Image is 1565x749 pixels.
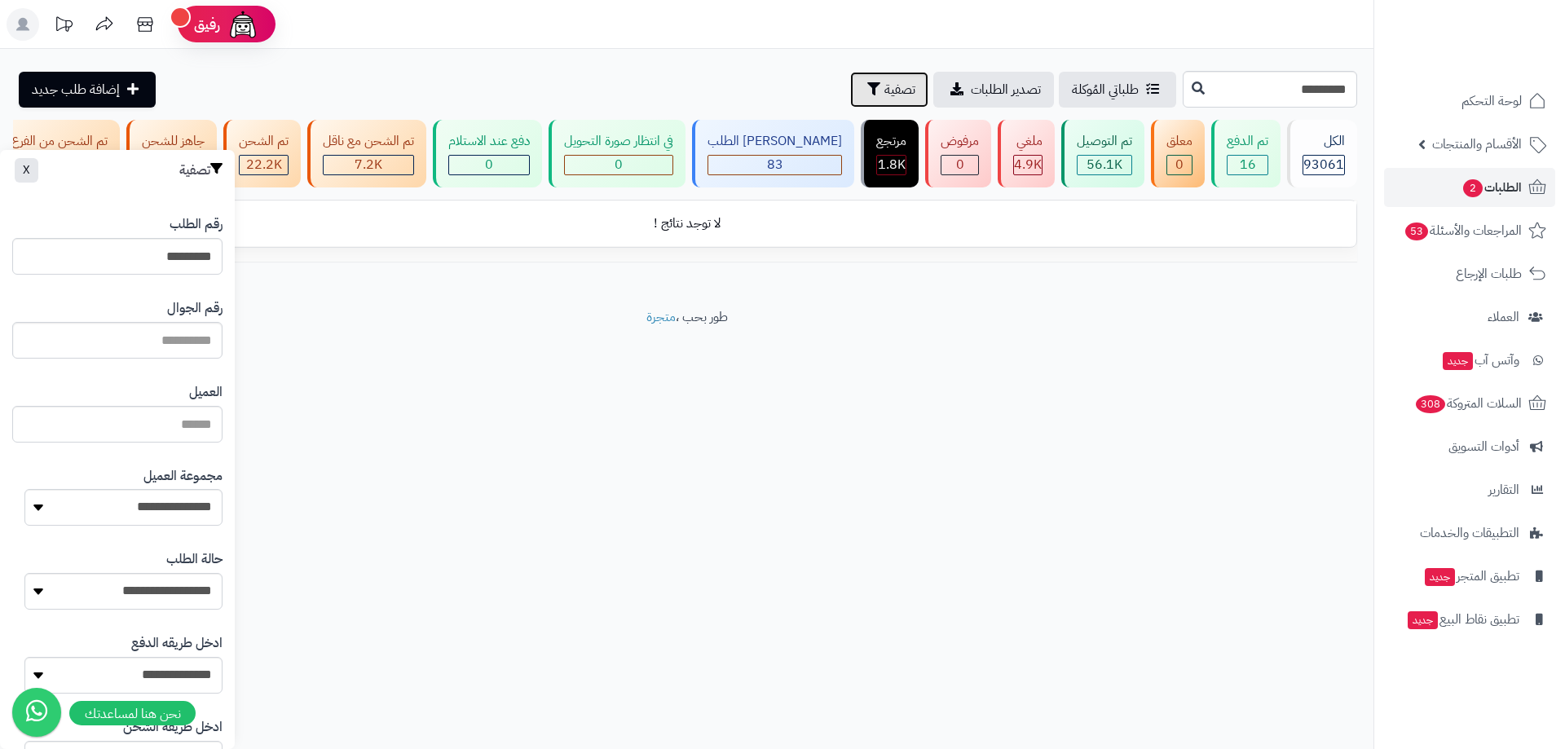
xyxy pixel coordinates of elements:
a: تصدير الطلبات [933,72,1054,108]
img: logo-2.png [1454,37,1550,71]
div: تم الشحن مع ناقل [323,132,414,151]
div: ملغي [1013,132,1043,151]
a: تم التوصيل 56.1K [1058,120,1148,187]
div: 16 [1228,156,1267,174]
span: المراجعات والأسئلة [1404,219,1522,242]
span: تطبيق نقاط البيع [1406,608,1519,631]
div: تم الشحن [239,132,289,151]
span: 16 [1240,155,1256,174]
span: رفيق [194,15,220,34]
a: أدوات التسويق [1384,427,1555,466]
div: 4926 [1014,156,1042,174]
span: الأقسام والمنتجات [1432,133,1522,156]
a: تم الشحن مع ناقل 7.2K [304,120,430,187]
div: 22218 [240,156,288,174]
a: تطبيق المتجرجديد [1384,557,1555,596]
a: معلق 0 [1148,120,1208,187]
div: جاهز للشحن [142,132,205,151]
div: 56103 [1078,156,1131,174]
div: 0 [941,156,978,174]
span: الطلبات [1461,176,1522,199]
a: لوحة التحكم [1384,82,1555,121]
a: طلباتي المُوكلة [1059,72,1176,108]
a: المراجعات والأسئلة53 [1384,211,1555,250]
div: [PERSON_NAME] الطلب [708,132,842,151]
span: السلات المتروكة [1414,392,1522,415]
span: 2 [1463,179,1483,198]
a: العملاء [1384,297,1555,337]
a: تم الدفع 16 [1208,120,1284,187]
span: 1.8K [878,155,906,174]
span: التطبيقات والخدمات [1420,522,1519,544]
span: تطبيق المتجر [1423,565,1519,588]
span: طلباتي المُوكلة [1072,80,1139,99]
span: 83 [767,155,783,174]
a: تحديثات المنصة [43,8,84,45]
a: وآتس آبجديد [1384,341,1555,380]
label: رقم الطلب [170,215,223,234]
div: في انتظار صورة التحويل [564,132,673,151]
a: [PERSON_NAME] الطلب 83 [689,120,857,187]
a: تطبيق نقاط البيعجديد [1384,600,1555,639]
div: تم الدفع [1227,132,1268,151]
span: 93061 [1303,155,1344,174]
div: مرفوض [941,132,979,151]
a: مرتجع 1.8K [857,120,922,187]
span: تصدير الطلبات [971,80,1041,99]
button: X [15,158,38,183]
a: في انتظار صورة التحويل 0 [545,120,689,187]
span: التقارير [1488,478,1519,501]
div: 0 [1167,156,1192,174]
span: طلبات الإرجاع [1456,262,1522,285]
span: 56.1K [1087,155,1122,174]
span: 7.2K [355,155,382,174]
a: تم الشحن 22.2K [220,120,304,187]
a: التطبيقات والخدمات [1384,513,1555,553]
span: 0 [615,155,623,174]
span: جديد [1443,352,1473,370]
a: التقارير [1384,470,1555,509]
img: ai-face.png [227,8,259,41]
label: رقم الجوال [167,299,223,318]
div: 7223 [324,156,413,174]
span: 0 [956,155,964,174]
div: الكل [1303,132,1345,151]
span: 53 [1405,222,1429,241]
td: لا توجد نتائج ! [17,201,1356,246]
div: 0 [565,156,672,174]
span: 0 [485,155,493,174]
button: تصفية [850,72,928,108]
div: تم التوصيل [1077,132,1132,151]
span: 22.2K [246,155,282,174]
div: تم الشحن من الفرع [11,132,108,151]
span: العملاء [1488,306,1519,328]
label: ادخل طريقة الشحن [123,718,223,737]
a: دفع عند الاستلام 0 [430,120,545,187]
a: الكل93061 [1284,120,1360,187]
a: السلات المتروكة308 [1384,384,1555,423]
span: جديد [1425,568,1455,586]
label: ادخل طريقه الدفع [131,634,223,653]
a: ملغي 4.9K [994,120,1058,187]
div: معلق [1166,132,1192,151]
span: 0 [1175,155,1184,174]
span: إضافة طلب جديد [32,80,120,99]
span: 4.9K [1014,155,1042,174]
a: جاهز للشحن 0 [123,120,220,187]
span: لوحة التحكم [1461,90,1522,112]
span: 308 [1415,395,1445,414]
a: طلبات الإرجاع [1384,254,1555,293]
a: الطلبات2 [1384,168,1555,207]
span: أدوات التسويق [1448,435,1519,458]
label: حالة الطلب [166,550,223,569]
label: العميل [189,383,223,402]
div: 1766 [877,156,906,174]
a: إضافة طلب جديد [19,72,156,108]
a: مرفوض 0 [922,120,994,187]
h3: تصفية [179,162,223,178]
div: دفع عند الاستلام [448,132,530,151]
span: جديد [1408,611,1438,629]
div: 0 [449,156,529,174]
div: مرتجع [876,132,906,151]
a: متجرة [646,307,676,327]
